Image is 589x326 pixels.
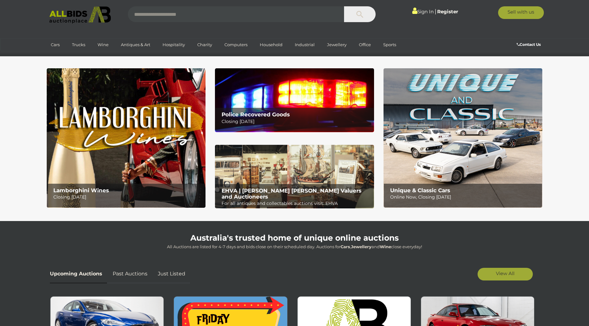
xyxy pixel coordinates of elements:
img: Police Recovered Goods [215,68,374,132]
a: Industrial [291,40,319,50]
a: Contact Us [517,41,542,48]
a: Jewellery [323,40,351,50]
a: Sports [379,40,400,50]
a: Charity [193,40,216,50]
a: Sign In [412,9,434,15]
a: Sell with us [498,6,544,19]
a: [GEOGRAPHIC_DATA] [47,50,100,60]
a: Register [437,9,458,15]
button: Search [344,6,376,22]
img: Allbids.com.au [46,6,114,24]
b: EHVA | [PERSON_NAME] [PERSON_NAME] Valuers and Auctioneers [222,188,361,200]
a: Wine [93,40,113,50]
p: Online Now, Closing [DATE] [390,193,539,201]
span: View All [496,270,515,276]
a: Upcoming Auctions [50,265,107,283]
a: Unique & Classic Cars Unique & Classic Cars Online Now, Closing [DATE] [384,68,542,208]
span: | [435,8,436,15]
b: Contact Us [517,42,541,47]
b: Unique & Classic Cars [390,187,450,194]
a: View All [478,268,533,280]
img: Lamborghini Wines [47,68,205,208]
a: Household [256,40,287,50]
b: Police Recovered Goods [222,111,290,118]
a: Lamborghini Wines Lamborghini Wines Closing [DATE] [47,68,205,208]
p: Closing [DATE] [222,118,370,126]
img: Unique & Classic Cars [384,68,542,208]
strong: Jewellery [351,244,372,249]
a: Trucks [68,40,89,50]
a: Antiques & Art [117,40,154,50]
strong: Wine [380,244,391,249]
p: Closing [DATE] [53,193,202,201]
img: EHVA | Evans Hastings Valuers and Auctioneers [215,145,374,209]
a: Just Listed [153,265,190,283]
h1: Australia's trusted home of unique online auctions [50,234,539,243]
b: Lamborghini Wines [53,187,109,194]
a: Past Auctions [108,265,152,283]
p: For all antiques and collectables auctions visit: EHVA [222,200,370,207]
a: Police Recovered Goods Police Recovered Goods Closing [DATE] [215,68,374,132]
a: Hospitality [158,40,189,50]
a: Computers [220,40,252,50]
a: Cars [47,40,64,50]
strong: Cars [341,244,350,249]
a: EHVA | Evans Hastings Valuers and Auctioneers EHVA | [PERSON_NAME] [PERSON_NAME] Valuers and Auct... [215,145,374,209]
p: All Auctions are listed for 4-7 days and bids close on their scheduled day. Auctions for , and cl... [50,243,539,250]
a: Office [355,40,375,50]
